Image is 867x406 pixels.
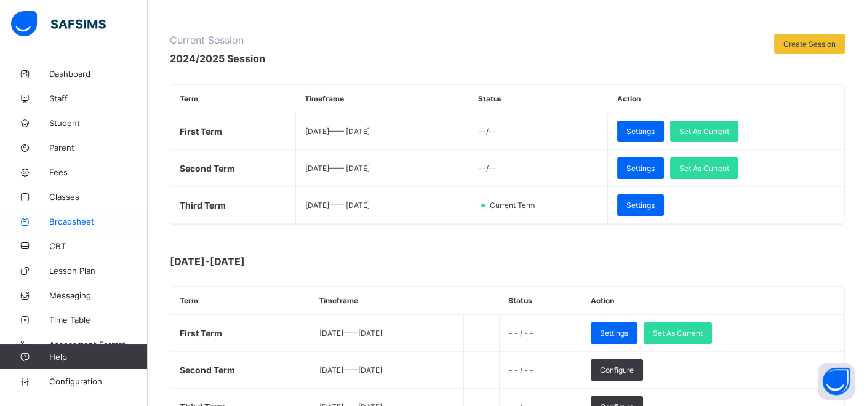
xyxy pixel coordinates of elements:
span: Fees [49,167,148,177]
th: Action [581,287,844,315]
span: Current Session [170,34,265,46]
img: safsims [11,11,106,37]
span: - - / - - [509,365,533,375]
span: Dashboard [49,69,148,79]
span: Second Term [180,365,235,375]
span: [DATE] —— [DATE] [305,164,370,173]
span: Settings [600,328,628,338]
span: Second Term [180,163,235,173]
span: First Term [180,328,222,338]
th: Term [170,85,295,113]
span: [DATE] —— [DATE] [319,365,382,375]
span: Current Term [488,201,541,210]
td: --/-- [469,113,608,150]
span: Broadsheet [49,217,148,226]
span: Set As Current [679,127,729,136]
span: Lesson Plan [49,266,148,276]
span: Configuration [49,376,147,386]
td: --/-- [469,150,608,187]
span: - - / - - [509,328,533,338]
button: Open asap [818,363,855,400]
span: Messaging [49,290,148,300]
span: Student [49,118,148,128]
span: 2024/2025 Session [170,52,265,65]
span: Third Term [180,200,226,210]
span: Staff [49,94,148,103]
span: First Term [180,126,222,137]
span: CBT [49,241,148,251]
span: Settings [626,127,655,136]
th: Action [608,85,844,113]
th: Timeframe [295,85,437,113]
span: Set As Current [679,164,729,173]
span: Help [49,352,147,362]
span: Assessment Format [49,340,148,349]
th: Status [469,85,608,113]
span: [DATE] —— [DATE] [305,127,370,136]
span: [DATE] —— [DATE] [305,201,370,210]
span: Settings [626,201,655,210]
span: Settings [626,164,655,173]
span: Parent [49,143,148,153]
span: [DATE] —— [DATE] [319,328,382,338]
span: Time Table [49,315,148,325]
span: Configure [600,365,634,375]
span: Classes [49,192,148,202]
th: Term [170,287,310,315]
th: Status [499,287,581,315]
span: Create Session [783,39,836,49]
span: [DATE]-[DATE] [170,255,416,268]
span: Set As Current [653,328,703,338]
th: Timeframe [310,287,463,315]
